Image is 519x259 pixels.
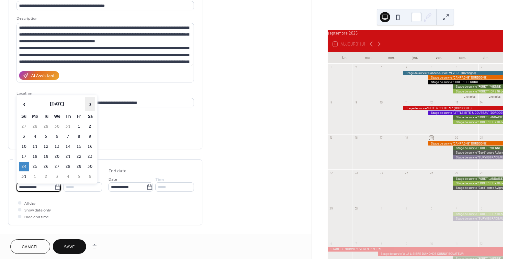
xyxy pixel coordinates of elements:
[403,71,503,75] div: Stage de survie "Canoë&survie" VEZERE (Dordogne)
[74,142,84,151] td: 15
[22,244,39,251] span: Cancel
[30,97,84,111] th: [DATE]
[455,242,458,245] div: 11
[19,112,29,121] th: Su
[329,136,333,140] div: 15
[85,162,95,171] td: 30
[354,206,358,210] div: 30
[404,171,408,175] div: 25
[108,176,117,183] span: Date
[480,101,483,104] div: 14
[453,216,503,221] div: Stage de survie "SURVIE&RADEAU" NIORT
[455,101,458,104] div: 13
[480,206,483,210] div: 5
[379,242,383,245] div: 8
[17,90,193,97] div: Location
[19,98,29,111] span: ‹
[329,65,333,69] div: 1
[10,239,50,254] button: Cancel
[427,52,451,64] div: ven.
[31,73,55,80] div: AI Assistant
[329,101,333,104] div: 8
[74,132,84,141] td: 8
[19,172,29,181] td: 31
[155,176,164,183] span: Time
[453,120,503,124] div: Stage de survie "FORET" IDF à 1H de PARIS dans les Yvelines
[455,65,458,69] div: 6
[429,101,433,104] div: 12
[85,132,95,141] td: 9
[53,239,86,254] button: Save
[52,142,62,151] td: 13
[354,242,358,245] div: 7
[328,30,503,36] div: septembre 2025
[453,146,503,150] div: Stage de survie "FORET " VIENNE
[17,15,193,22] div: Description
[403,106,503,110] div: Stage de survie "BITE & COUTEAU" (DORDOGNE)
[329,171,333,175] div: 22
[354,136,358,140] div: 16
[429,171,433,175] div: 26
[453,115,503,119] div: Stage de survie "FORET LANDAISE" Mont de Marsan ou 1h au sud de Bordeaux
[63,122,73,131] td: 31
[428,80,503,84] div: Stage de survie "FORET" BELGIQUE
[30,122,40,131] td: 28
[480,136,483,140] div: 21
[455,136,458,140] div: 20
[41,112,51,121] th: Tu
[52,122,62,131] td: 30
[63,132,73,141] td: 7
[379,171,383,175] div: 24
[404,65,408,69] div: 4
[74,122,84,131] td: 1
[63,112,73,121] th: Th
[379,65,383,69] div: 3
[108,168,127,175] div: End date
[30,112,40,121] th: Mo
[356,52,380,64] div: mar.
[404,101,408,104] div: 11
[19,162,29,171] td: 24
[41,152,51,161] td: 19
[52,112,62,121] th: We
[333,52,356,64] div: lun.
[480,171,483,175] div: 28
[453,150,503,155] div: Stage de survie "Gard" entre Avignon, Nîmes et les Cévennes
[52,172,62,181] td: 3
[74,112,84,121] th: Fr
[455,206,458,210] div: 4
[85,112,95,121] th: Sa
[354,101,358,104] div: 9
[85,122,95,131] td: 2
[429,242,433,245] div: 10
[404,242,408,245] div: 9
[74,152,84,161] td: 22
[379,101,383,104] div: 10
[30,172,40,181] td: 1
[85,172,95,181] td: 6
[85,98,95,111] span: ›
[41,162,51,171] td: 26
[17,233,51,240] span: Recurring event
[64,244,75,251] span: Save
[329,206,333,210] div: 29
[403,52,427,64] div: jeu.
[453,89,503,93] div: Stage de survie "FORET" IDF à 1H de PARIS dans les Yvelines
[486,94,503,99] button: 2 en plus
[453,177,503,181] div: Stage de survie "FORET LANDAISE" Mont de Marsan ou 1h au sud de Bordeaux
[453,181,503,185] div: Stage de survie "FORET" IDF à 1H de PARIS dans les Yvelines
[63,142,73,151] td: 14
[19,122,29,131] td: 27
[329,242,333,245] div: 6
[24,207,51,214] span: Show date only
[74,162,84,171] td: 29
[428,141,503,146] div: Stage de survie "CAMPAGNE" DORDOGNE
[52,132,62,141] td: 6
[480,65,483,69] div: 7
[85,152,95,161] td: 23
[461,94,478,99] button: 2 en plus
[453,212,503,216] div: Stage de survie "FORET" IDF à 1H de PARIS dans les Yvelines
[328,247,503,251] div: STAGE DE SURVIE "EVEREST" NEPAL
[63,162,73,171] td: 28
